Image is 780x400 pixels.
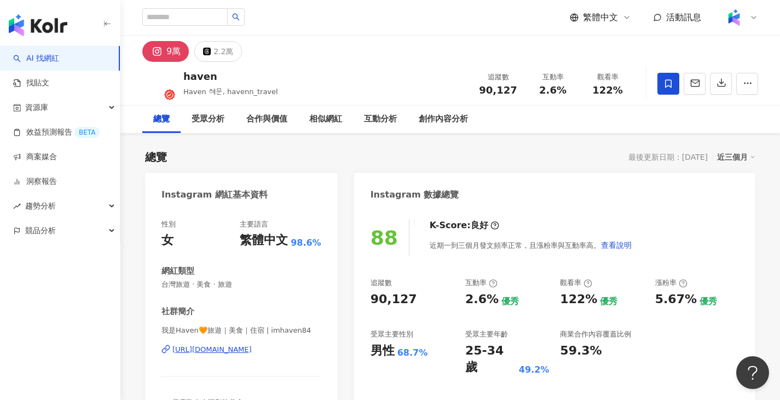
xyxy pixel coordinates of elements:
span: 繁體中文 [583,11,618,24]
div: 互動率 [532,72,574,83]
div: 互動分析 [364,113,397,126]
span: 我是Haven🧡旅遊｜美食｜住宿 | imhaven84 [161,326,321,335]
div: 創作內容分析 [419,113,468,126]
a: 找貼文 [13,78,49,89]
div: Instagram 數據總覽 [371,189,459,201]
span: search [232,13,240,21]
div: 68.7% [397,347,428,359]
span: 查看說明 [601,241,632,250]
a: [URL][DOMAIN_NAME] [161,345,321,355]
div: 49.2% [519,364,550,376]
div: K-Score : [430,219,499,231]
div: 122% [560,291,597,308]
span: 122% [592,85,623,96]
div: 優秀 [501,295,519,308]
span: 趨勢分析 [25,194,56,218]
div: 90,127 [371,291,417,308]
div: 9萬 [166,44,181,59]
div: 受眾分析 [192,113,224,126]
button: 2.2萬 [194,41,242,62]
div: 優秀 [600,295,617,308]
div: 5.67% [655,291,697,308]
span: 資源庫 [25,95,48,120]
div: 相似網紅 [309,113,342,126]
div: haven [183,69,278,83]
div: 良好 [471,219,488,231]
div: 59.3% [560,343,602,360]
div: 男性 [371,343,395,360]
div: Instagram 網紅基本資料 [161,189,268,201]
img: Kolr%20app%20icon%20%281%29.png [724,7,744,28]
span: rise [13,202,21,210]
a: searchAI 找網紅 [13,53,59,64]
iframe: Help Scout Beacon - Open [736,356,769,389]
div: 2.6% [465,291,499,308]
div: 25-34 歲 [465,343,516,376]
div: 近三個月 [717,150,755,164]
div: 受眾主要性別 [371,329,413,339]
div: 觀看率 [587,72,628,83]
div: 性別 [161,219,176,229]
div: 社群簡介 [161,306,194,317]
a: 洞察報告 [13,176,57,187]
div: 88 [371,227,398,249]
div: 近期一到三個月發文頻率正常，且漲粉率與互動率高。 [430,234,632,256]
a: 商案媒合 [13,152,57,163]
div: 受眾主要年齡 [465,329,508,339]
div: 總覽 [145,149,167,165]
span: 98.6% [291,237,321,249]
img: logo [9,14,67,36]
span: 台灣旅遊 · 美食 · 旅遊 [161,280,321,289]
div: 總覽 [153,113,170,126]
div: 合作與價值 [246,113,287,126]
div: 最後更新日期：[DATE] [628,153,708,161]
div: 追蹤數 [371,278,392,288]
div: 2.2萬 [213,44,233,59]
div: 商業合作內容覆蓋比例 [560,329,631,339]
div: 觀看率 [560,278,592,288]
div: 主要語言 [240,219,268,229]
div: 漲粉率 [655,278,687,288]
div: 優秀 [700,295,717,308]
div: 繁體中文 [240,232,288,249]
a: 效益預測報告BETA [13,127,100,138]
span: 競品分析 [25,218,56,243]
button: 9萬 [142,41,189,62]
span: 活動訊息 [666,12,701,22]
div: 追蹤數 [477,72,519,83]
span: Haven 혜문, havenn_travel [183,88,278,96]
div: [URL][DOMAIN_NAME] [172,345,252,355]
div: 互動率 [465,278,498,288]
span: 2.6% [539,85,567,96]
div: 網紅類型 [161,265,194,277]
div: 女 [161,232,174,249]
span: 90,127 [479,84,517,96]
button: 查看說明 [600,234,632,256]
img: KOL Avatar [142,67,175,100]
